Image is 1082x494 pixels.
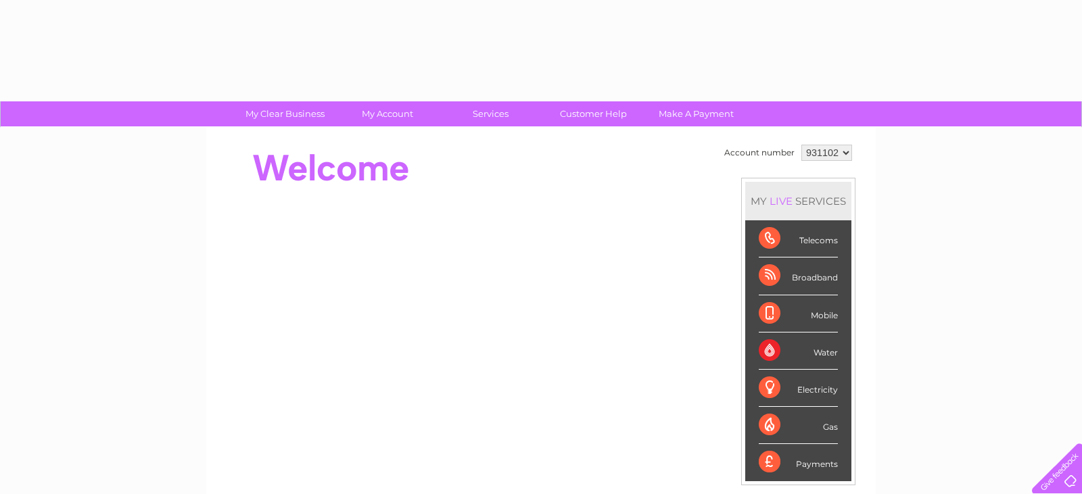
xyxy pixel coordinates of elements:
[229,101,341,126] a: My Clear Business
[759,370,838,407] div: Electricity
[759,295,838,332] div: Mobile
[759,257,838,295] div: Broadband
[759,407,838,444] div: Gas
[538,101,649,126] a: Customer Help
[721,141,798,164] td: Account number
[759,220,838,257] div: Telecoms
[759,444,838,480] div: Payments
[759,332,838,370] div: Water
[332,101,444,126] a: My Account
[435,101,546,126] a: Services
[767,195,795,207] div: LIVE
[640,101,752,126] a: Make A Payment
[745,182,851,220] div: MY SERVICES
